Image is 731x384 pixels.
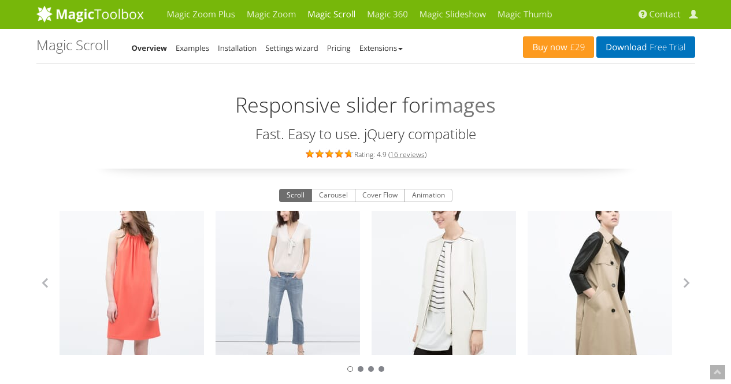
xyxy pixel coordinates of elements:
button: Animation [405,189,452,203]
button: Cover Flow [355,189,405,203]
div: Rating: 4.9 ( ) [36,147,695,160]
a: 16 reviews [390,150,425,159]
button: Carousel [311,189,355,203]
button: Scroll [279,189,312,203]
a: Pricing [327,43,351,53]
img: MagicToolbox.com - Image tools for your website [36,5,144,23]
a: Installation [218,43,257,53]
span: images [429,90,496,121]
span: Contact [650,9,681,20]
h1: Magic Scroll [36,38,109,53]
h3: Fast. Easy to use. jQuery compatible [36,126,695,141]
a: Overview [132,43,168,53]
a: Buy now£29 [523,36,594,58]
a: Extensions [359,43,403,53]
a: DownloadFree Trial [596,36,695,58]
a: Settings wizard [265,43,318,53]
h2: Responsive slider for [36,79,695,121]
span: £29 [567,43,585,52]
a: Examples [176,43,209,53]
span: Free Trial [647,43,685,52]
